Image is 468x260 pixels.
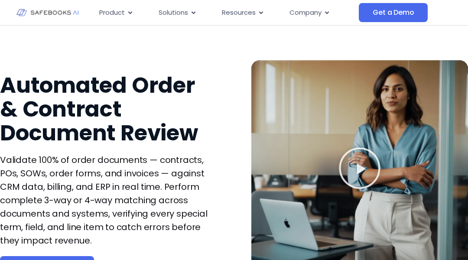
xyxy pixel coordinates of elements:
[92,4,359,21] nav: Menu
[222,8,256,18] span: Resources
[99,8,125,18] span: Product
[373,8,414,17] span: Get a Demo
[359,3,428,22] a: Get a Demo
[92,4,359,21] div: Menu Toggle
[338,146,381,192] div: Play Video
[289,8,322,18] span: Company
[159,8,188,18] span: Solutions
